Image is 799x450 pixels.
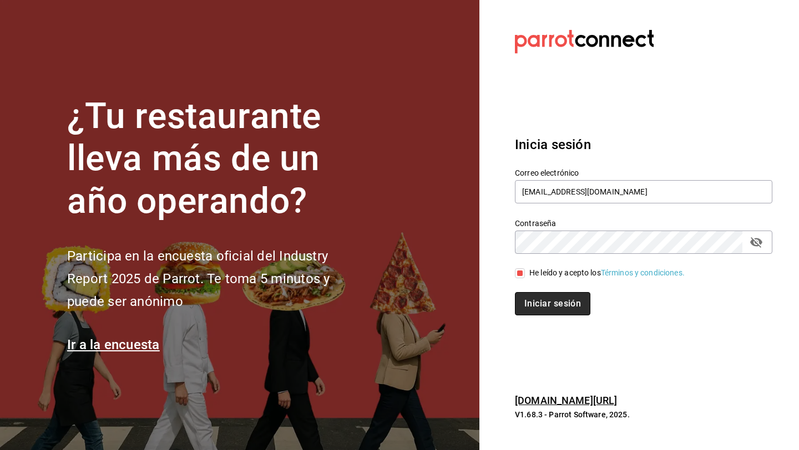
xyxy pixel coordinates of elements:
[515,395,617,406] a: [DOMAIN_NAME][URL]
[529,267,685,279] div: He leído y acepto los
[515,219,772,227] label: Contraseña
[515,409,772,420] p: V1.68.3 - Parrot Software, 2025.
[515,292,590,315] button: Iniciar sesión
[67,95,367,223] h1: ¿Tu restaurante lleva más de un año operando?
[515,168,772,176] label: Correo electrónico
[601,268,685,277] a: Términos y condiciones.
[67,245,367,313] h2: Participa en la encuesta oficial del Industry Report 2025 de Parrot. Te toma 5 minutos y puede se...
[515,180,772,203] input: Ingresa tu correo electrónico
[515,135,772,155] h3: Inicia sesión
[67,337,160,352] a: Ir a la encuesta
[747,233,766,252] button: passwordField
